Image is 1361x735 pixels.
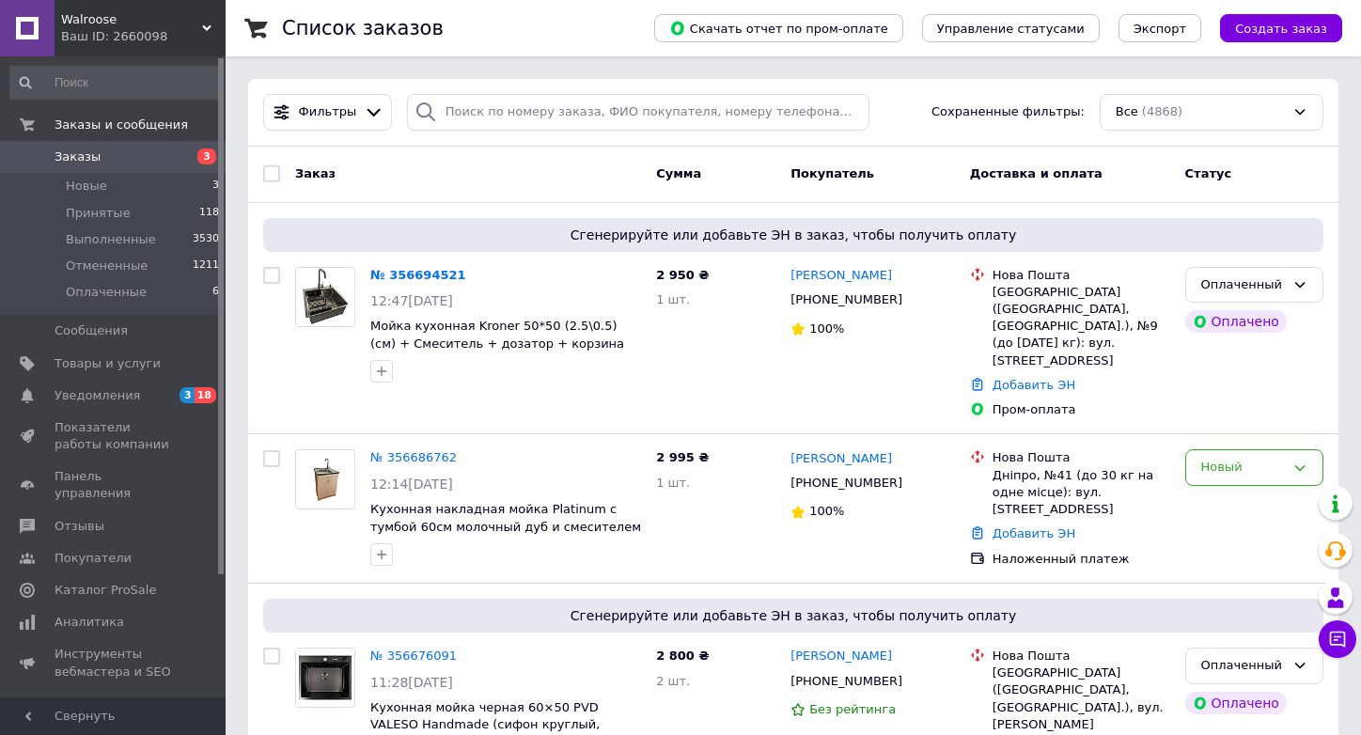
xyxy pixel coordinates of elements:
button: Скачать отчет по пром-оплате [654,14,903,42]
img: Фото товару [298,268,352,326]
span: Заказы и сообщения [55,117,188,133]
div: Наложенный платеж [993,551,1170,568]
a: [PERSON_NAME] [790,267,892,285]
span: Сгенерируйте или добавьте ЭН в заказ, чтобы получить оплату [271,606,1316,625]
span: 3530 [193,231,219,248]
div: [PHONE_NUMBER] [787,669,906,694]
span: 2 995 ₴ [656,450,709,464]
span: 1211 [193,258,219,274]
div: Ваш ID: 2660098 [61,28,226,45]
span: Уведомления [55,387,140,404]
a: [PERSON_NAME] [790,648,892,665]
a: [PERSON_NAME] [790,450,892,468]
span: Статус [1185,166,1232,180]
span: Каталог ProSale [55,582,156,599]
span: Заказы [55,149,101,165]
span: Отмененные [66,258,148,274]
span: 2 шт. [656,674,690,688]
span: Управление сайтом [55,696,174,729]
span: (4868) [1142,104,1182,118]
div: Нова Пошта [993,267,1170,284]
a: Фото товару [295,267,355,327]
button: Экспорт [1119,14,1201,42]
span: Сумма [656,166,701,180]
span: 12:14[DATE] [370,477,453,492]
span: Заказ [295,166,336,180]
div: Нова Пошта [993,648,1170,665]
span: Доставка и оплата [970,166,1103,180]
span: 11:28[DATE] [370,675,453,690]
span: Отзывы [55,518,104,535]
a: Добавить ЭН [993,526,1075,540]
div: [PHONE_NUMBER] [787,471,906,495]
a: Добавить ЭН [993,378,1075,392]
span: Без рейтинга [809,702,896,716]
span: 6 [212,284,219,301]
button: Создать заказ [1220,14,1342,42]
span: Инструменты вебмастера и SEO [55,646,174,680]
span: 1 шт. [656,292,690,306]
button: Чат с покупателем [1319,620,1356,658]
span: 100% [809,504,844,518]
input: Поиск [9,66,221,100]
div: [PHONE_NUMBER] [787,288,906,312]
a: Создать заказ [1201,21,1342,35]
input: Поиск по номеру заказа, ФИО покупателя, номеру телефона, Email, номеру накладной [407,94,869,131]
span: Товары и услуги [55,355,161,372]
button: Управление статусами [922,14,1100,42]
span: Новые [66,178,107,195]
span: Оплаченные [66,284,147,301]
div: Новый [1201,458,1285,477]
span: Сообщения [55,322,128,339]
a: № 356686762 [370,450,457,464]
span: Аналитика [55,614,124,631]
span: Сохраненные фильтры: [931,103,1085,121]
div: Дніпро, №41 (до 30 кг на одне місце): вул. [STREET_ADDRESS] [993,467,1170,519]
img: Фото товару [304,450,348,508]
span: 18 [195,387,216,403]
a: № 356676091 [370,649,457,663]
span: Выполненные [66,231,156,248]
span: 1 шт. [656,476,690,490]
span: 3 [197,149,216,164]
div: Оплаченный [1201,275,1285,295]
span: 3 [180,387,195,403]
span: Покупатель [790,166,874,180]
span: Фильтры [299,103,357,121]
span: 118 [199,205,219,222]
span: Экспорт [1134,22,1186,36]
a: Мойка кухонная Kroner 50*50 (2.5\0.5) (см) + Смеситель + дозатор + корзина [370,319,624,351]
span: 2 800 ₴ [656,649,709,663]
div: [GEOGRAPHIC_DATA] ([GEOGRAPHIC_DATA], [GEOGRAPHIC_DATA].), №9 (до [DATE] кг): вул. [STREET_ADDRESS] [993,284,1170,369]
span: 3 [212,178,219,195]
a: Фото товару [295,449,355,509]
div: Оплачено [1185,692,1287,714]
div: Оплачено [1185,310,1287,333]
a: Фото товару [295,648,355,708]
span: 12:47[DATE] [370,293,453,308]
span: 100% [809,321,844,336]
div: Оплаченный [1201,656,1285,676]
span: Walroose [61,11,202,28]
h1: Список заказов [282,17,444,39]
span: 2 950 ₴ [656,268,709,282]
span: Покупатели [55,550,132,567]
a: № 356694521 [370,268,466,282]
span: Управление статусами [937,22,1085,36]
div: Нова Пошта [993,449,1170,466]
span: Создать заказ [1235,22,1327,36]
span: Панель управления [55,468,174,502]
div: Пром-оплата [993,401,1170,418]
span: Принятые [66,205,131,222]
span: Все [1116,103,1138,121]
span: Сгенерируйте или добавьте ЭН в заказ, чтобы получить оплату [271,226,1316,244]
span: Скачать отчет по пром-оплате [669,20,888,37]
span: Показатели работы компании [55,419,174,453]
a: Кухонная накладная мойка Platinum с тумбой 60см молочный дуб и смесителем [370,502,641,534]
img: Фото товару [296,649,354,707]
